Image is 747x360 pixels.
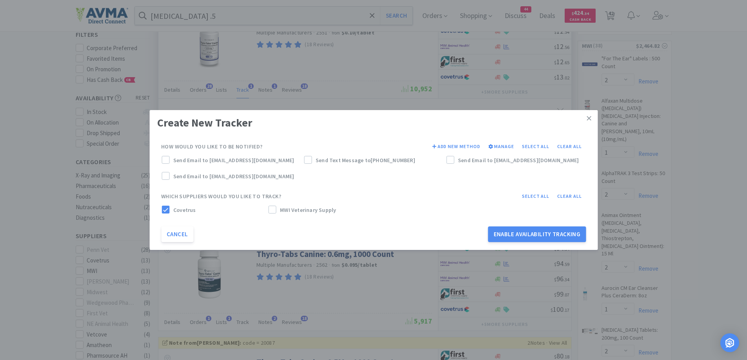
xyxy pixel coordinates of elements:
[371,157,415,164] span: [PHONE_NUMBER]
[161,142,263,151] label: How would you like to be notified?
[316,156,415,165] span: Send Text Message to
[157,114,590,132] div: Create New Tracker
[458,156,579,165] span: Send Email to [EMAIL_ADDRESS][DOMAIN_NAME]
[553,141,586,152] button: Clear all
[518,141,554,152] button: Select all
[173,156,294,165] span: Send Email to [EMAIL_ADDRESS][DOMAIN_NAME]
[720,333,739,352] div: Open Intercom Messenger
[161,192,281,201] label: Which suppliers would you like to track?
[484,141,518,152] a: Manage
[553,191,586,202] button: Clear all
[173,206,196,214] span: Covetrus
[280,206,336,214] span: MWI Veterinary Supply
[428,141,484,152] button: Add New Method
[173,172,294,181] span: Send Email to [EMAIL_ADDRESS][DOMAIN_NAME]
[518,191,554,202] button: Select all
